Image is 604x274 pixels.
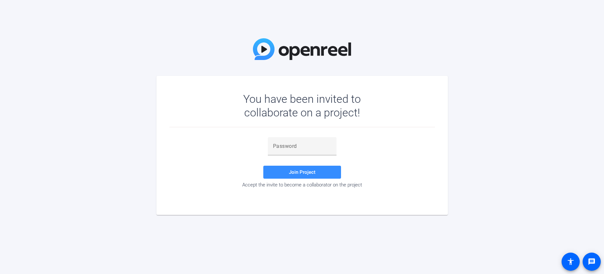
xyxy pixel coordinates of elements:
[273,142,331,150] input: Password
[588,258,596,266] mat-icon: message
[169,182,435,188] div: Accept the invite to become a collaborator on the project
[289,169,315,175] span: Join Project
[253,38,351,60] img: OpenReel Logo
[263,166,341,179] button: Join Project
[567,258,575,266] mat-icon: accessibility
[224,92,380,119] div: You have been invited to collaborate on a project!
